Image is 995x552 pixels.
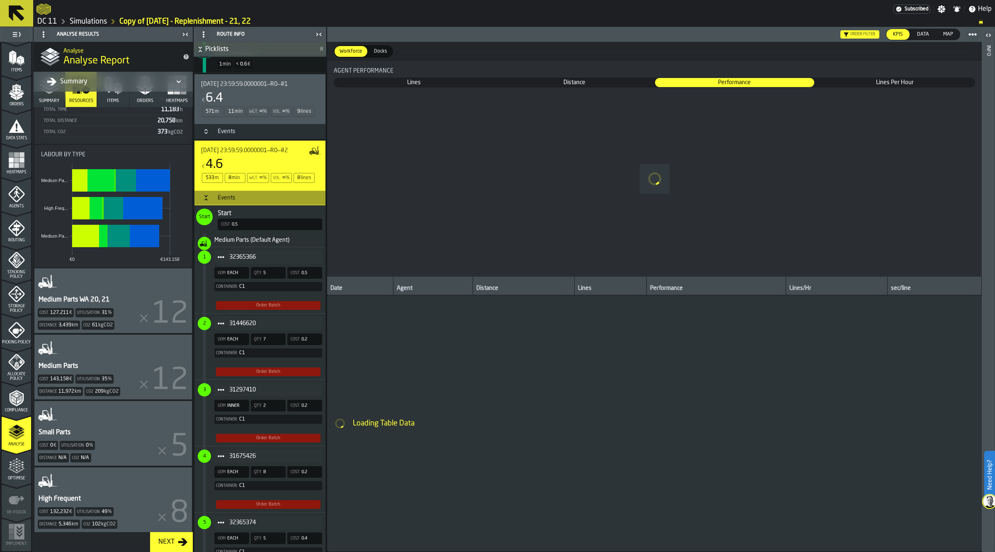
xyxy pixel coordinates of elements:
div: Events [213,195,240,201]
label: Cost [39,311,49,315]
div: Total CO2 [43,129,154,135]
div: Distance [38,520,80,529]
label: Utilisation [77,510,100,514]
li: menu Data Stats [2,110,31,143]
div: thumb [815,78,975,87]
span: Implement [2,542,31,546]
label: Wgt. [249,109,258,114]
h3: title-section-Events [194,124,325,139]
div: Agent Weight Cap. N/A / Picklist Weight. 67 kg (∞%) [247,173,269,183]
li: menu Agents [2,178,31,212]
li: menu Allocate Policy [2,348,31,382]
span: 0.4 [301,536,307,541]
div: thumb [937,29,960,40]
label: Distance [39,323,57,328]
li: menu Compliance [2,382,31,416]
div: StatList-item-Total Distance [41,115,185,126]
span: Orders [2,102,31,107]
div: Order Batch [216,500,320,509]
button: button-Next [150,532,193,552]
label: button-toggle-Close me [313,29,325,39]
label: button-switch-multi-Distance [494,78,655,88]
div: Next [155,537,178,547]
div: Route Info [195,28,313,41]
div: Info [985,44,991,550]
span: min [235,109,243,114]
li: menu Re-assign [2,484,31,518]
div: thumb [655,78,815,87]
div: Order Batch [216,367,320,376]
span: € [202,97,205,103]
span: Cost [291,404,300,408]
span: Routing [2,238,31,243]
div: 6.4 [206,91,223,106]
label: Co2 [83,323,90,328]
div: UOM [214,535,226,542]
div: AgentStatItem-High Frequent [34,467,192,532]
label: button-switch-multi-Lines [334,78,494,88]
div: thumb [334,78,494,87]
div: Order Batch [216,301,320,310]
span: 20,758 [158,118,184,124]
div: Analyse Results [35,28,180,41]
a: logo-header [36,2,51,17]
span: Docks [371,48,391,55]
li: menu Analyse [2,416,31,450]
span: Orders [137,98,153,104]
span: Items [107,98,119,104]
label: button-switch-multi-Map [936,29,960,40]
li: menu Stacking Policy [2,246,31,280]
div: Title [201,147,315,154]
span: Storage Policy [2,304,31,313]
span: LegendItem [203,233,206,247]
div: Cost [287,270,300,276]
span: Start [199,214,210,220]
span: Cost [291,536,300,541]
span: INNER [227,403,240,409]
div: VOLUME: Agent N/A / Picklist 993,942 cm3 (∞%) [271,107,292,117]
div: Container: [214,282,322,291]
label: Container: [216,351,238,355]
div: thumb [335,46,367,57]
span: Labour by Type [41,151,85,158]
text: High Freq... [44,206,68,211]
span: min [232,175,240,181]
span: Cost [291,337,300,342]
a: link-to-/wh/i/2e91095d-d0fa-471d-87cf-b9f7f81665fc/settings/billing [893,5,930,14]
label: button-toggle-Help [965,4,995,14]
span: € [202,164,205,170]
span: Cost [221,222,230,227]
div: Item [214,450,322,463]
div: StatList-item-Total Time [41,104,185,115]
span: Qty [254,404,262,408]
div: Utilisation [75,374,114,384]
li: menu Picking Policy [2,314,31,348]
span: Items [2,68,31,73]
span: Subscribed [905,6,928,12]
button: Button-Events-open [201,195,211,201]
div: Item [214,383,322,396]
div: Cost [38,374,74,384]
span: Picking Policy [2,340,31,345]
div: AgentStatItem-Small Parts [34,401,192,466]
div: 8 [297,175,300,181]
div: Item [214,250,322,264]
span: % [286,109,290,114]
text: €0 [70,257,75,262]
span: counterLabel [196,209,213,225]
div: UOM [214,336,226,343]
div: Distance [38,453,69,462]
span: LegendItem [203,380,206,446]
span: EACH [227,337,238,342]
label: Vol. [273,109,281,114]
div: DropdownMenuValue-all-agents-summary [40,75,186,88]
label: Container: [216,417,238,422]
div: Order Batch [216,434,320,443]
header: Info [982,27,995,552]
li: menu Orders [2,76,31,109]
span: Qty [254,536,262,541]
div: Agent Weight Cap. N/A / Picklist Weight. 220 kg (∞%) [247,107,269,117]
div: Cost [38,507,74,516]
span: EACH [227,270,238,276]
div: 4.6 [206,157,223,172]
